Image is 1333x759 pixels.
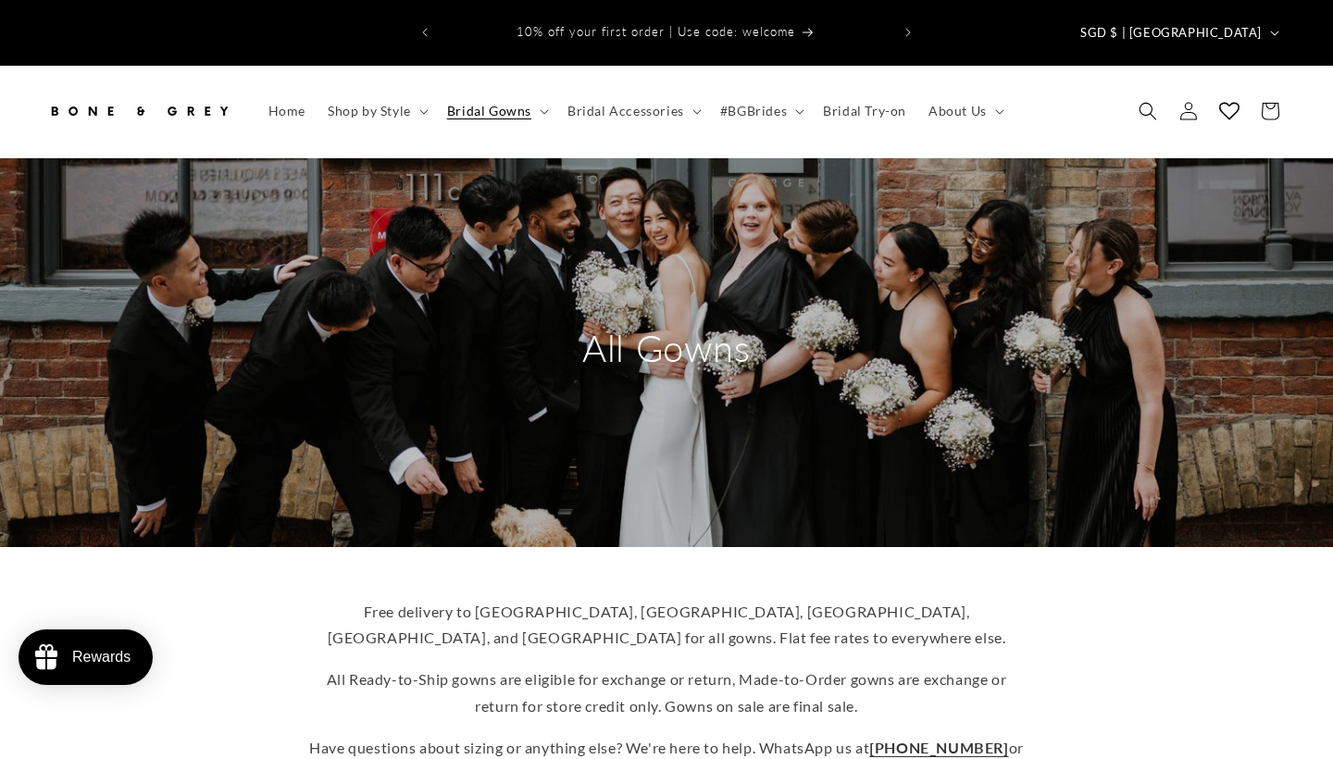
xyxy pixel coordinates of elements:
[328,103,411,119] span: Shop by Style
[305,599,1028,653] p: Free delivery to [GEOGRAPHIC_DATA], [GEOGRAPHIC_DATA], [GEOGRAPHIC_DATA], [GEOGRAPHIC_DATA], and ...
[491,324,842,372] h2: All Gowns
[709,92,812,131] summary: #BGBrides
[517,24,795,39] span: 10% off your first order | Use code: welcome
[447,103,531,119] span: Bridal Gowns
[556,92,709,131] summary: Bridal Accessories
[823,103,906,119] span: Bridal Try-on
[46,91,231,131] img: Bone and Grey Bridal
[436,92,556,131] summary: Bridal Gowns
[869,739,1008,756] a: [PHONE_NUMBER]
[257,92,317,131] a: Home
[567,103,684,119] span: Bridal Accessories
[72,649,131,666] div: Rewards
[1069,15,1287,50] button: SGD $ | [GEOGRAPHIC_DATA]
[928,103,987,119] span: About Us
[268,103,305,119] span: Home
[305,666,1028,720] p: All Ready-to-Ship gowns are eligible for exchange or return, Made-to-Order gowns are exchange or ...
[812,92,917,131] a: Bridal Try-on
[40,84,239,139] a: Bone and Grey Bridal
[888,15,928,50] button: Next announcement
[1127,91,1168,131] summary: Search
[405,15,445,50] button: Previous announcement
[917,92,1012,131] summary: About Us
[1080,24,1262,43] span: SGD $ | [GEOGRAPHIC_DATA]
[720,103,787,119] span: #BGBrides
[317,92,436,131] summary: Shop by Style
